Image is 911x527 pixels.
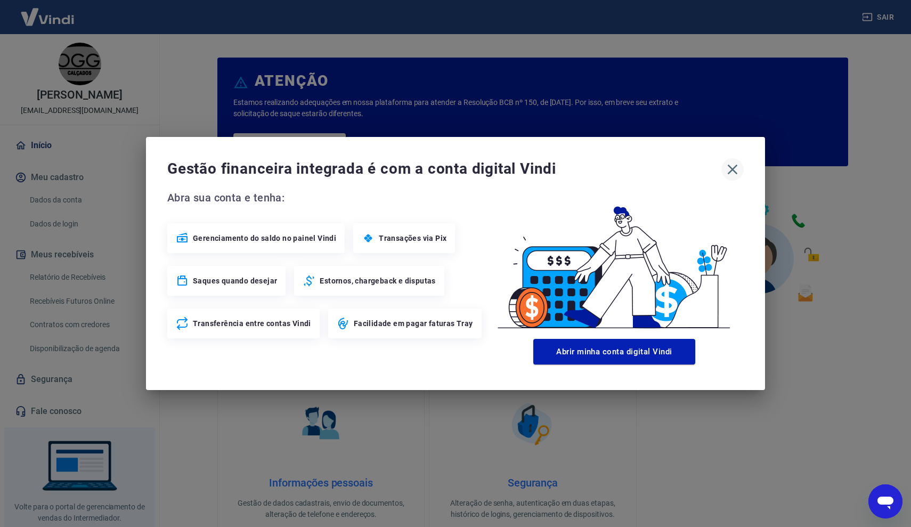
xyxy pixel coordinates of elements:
span: Gestão financeira integrada é com a conta digital Vindi [167,158,721,180]
span: Transações via Pix [379,233,446,244]
button: Abrir minha conta digital Vindi [533,339,695,364]
span: Gerenciamento do saldo no painel Vindi [193,233,336,244]
span: Estornos, chargeback e disputas [320,275,435,286]
img: Good Billing [485,189,744,335]
span: Transferência entre contas Vindi [193,318,311,329]
span: Saques quando desejar [193,275,277,286]
iframe: Botão para abrir a janela de mensagens [868,484,902,518]
span: Abra sua conta e tenha: [167,189,485,206]
span: Facilidade em pagar faturas Tray [354,318,473,329]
